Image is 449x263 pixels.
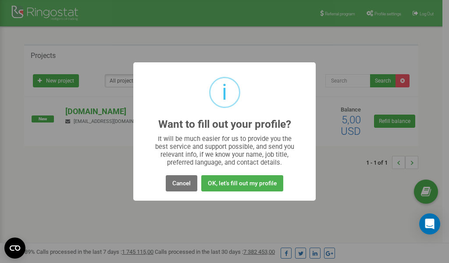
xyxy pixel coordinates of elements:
button: Open CMP widget [4,238,25,259]
div: It will be much easier for us to provide you the best service and support possible, and send you ... [151,135,299,166]
button: OK, let's fill out my profile [201,175,283,191]
div: i [222,78,227,107]
h2: Want to fill out your profile? [158,119,291,130]
button: Cancel [166,175,197,191]
div: Open Intercom Messenger [419,213,440,234]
